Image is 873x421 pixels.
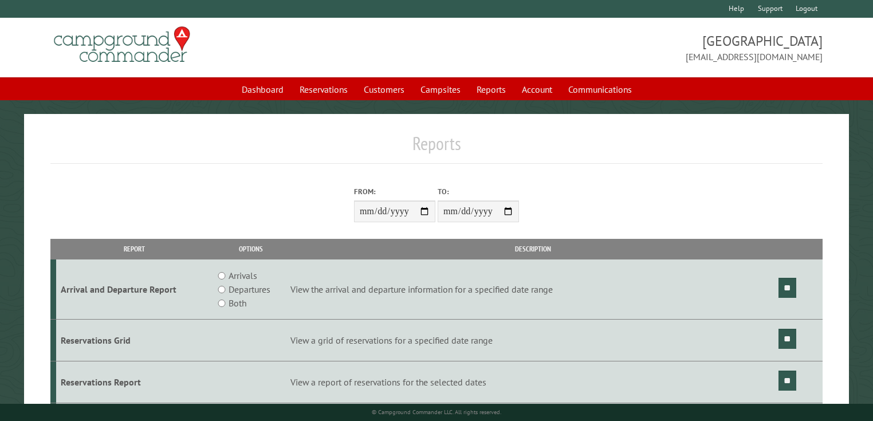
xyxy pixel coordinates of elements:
a: Reports [470,78,513,100]
label: From: [354,186,435,197]
th: Report [56,239,213,259]
label: To: [438,186,519,197]
span: [GEOGRAPHIC_DATA] [EMAIL_ADDRESS][DOMAIN_NAME] [436,32,823,64]
td: Reservations Grid [56,320,213,361]
td: View the arrival and departure information for a specified date range [289,259,777,320]
a: Customers [357,78,411,100]
th: Options [213,239,289,259]
td: View a report of reservations for the selected dates [289,361,777,403]
td: Reservations Report [56,361,213,403]
label: Both [229,296,246,310]
a: Dashboard [235,78,290,100]
img: Campground Commander [50,22,194,67]
label: Departures [229,282,270,296]
th: Description [289,239,777,259]
td: View a grid of reservations for a specified date range [289,320,777,361]
a: Account [515,78,559,100]
small: © Campground Commander LLC. All rights reserved. [372,408,501,416]
a: Campsites [414,78,467,100]
label: Arrivals [229,269,257,282]
td: Arrival and Departure Report [56,259,213,320]
a: Reservations [293,78,355,100]
h1: Reports [50,132,823,164]
a: Communications [561,78,639,100]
